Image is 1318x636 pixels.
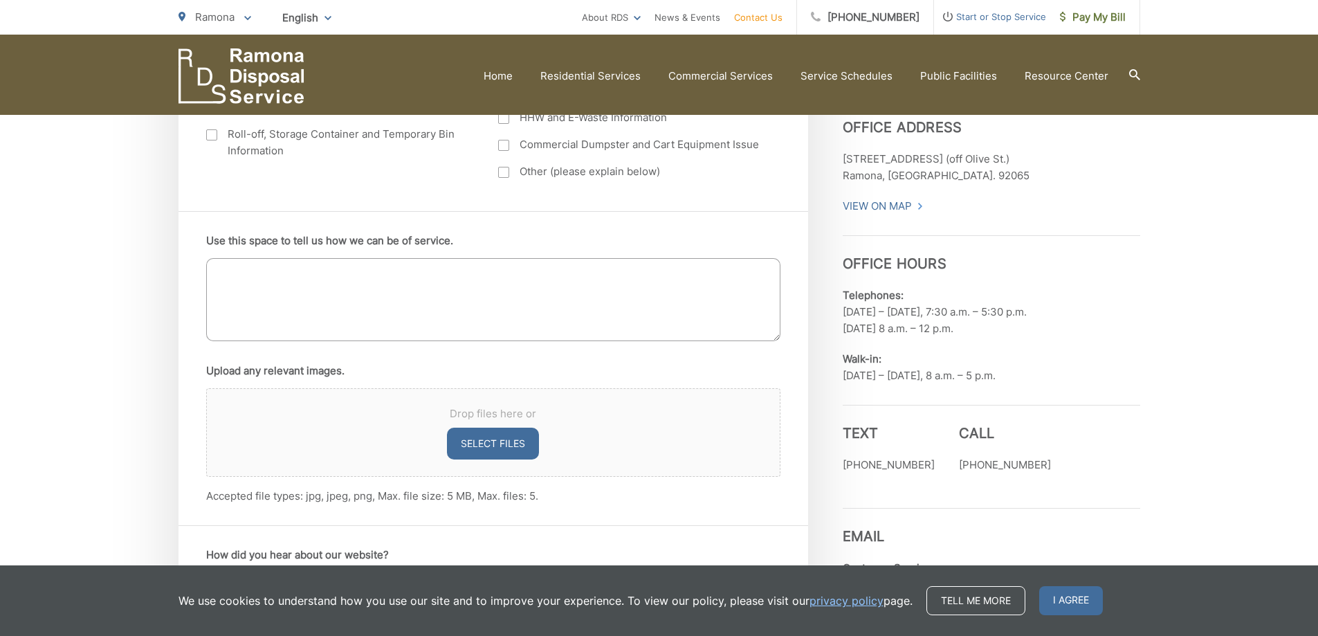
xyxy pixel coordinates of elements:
[195,10,235,24] span: Ramona
[498,136,763,153] label: Commercial Dumpster and Cart Equipment Issue
[1039,586,1103,615] span: I agree
[809,592,884,609] a: privacy policy
[206,126,471,159] label: Roll-off, Storage Container and Temporary Bin Information
[498,163,763,180] label: Other (please explain below)
[1060,9,1126,26] span: Pay My Bill
[959,457,1051,473] p: [PHONE_NUMBER]
[843,289,904,302] b: Telephones:
[843,457,935,473] p: [PHONE_NUMBER]
[926,586,1025,615] a: Tell me more
[582,9,641,26] a: About RDS
[843,425,935,442] h3: Text
[800,68,893,84] a: Service Schedules
[484,68,513,84] a: Home
[206,549,389,561] label: How did you hear about our website?
[272,6,342,30] span: English
[540,68,641,84] a: Residential Services
[447,428,539,460] button: select files, upload any relevant images.
[1025,68,1108,84] a: Resource Center
[843,352,881,365] b: Walk-in:
[179,48,304,104] a: EDCD logo. Return to the homepage.
[223,406,763,422] span: Drop files here or
[734,9,782,26] a: Contact Us
[843,151,1140,184] p: [STREET_ADDRESS] (off Olive St.) Ramona, [GEOGRAPHIC_DATA]. 92065
[843,99,1140,136] h3: Office Address
[843,508,1140,545] h3: Email
[920,68,997,84] a: Public Facilities
[843,235,1140,272] h3: Office Hours
[668,68,773,84] a: Commercial Services
[843,351,1140,384] p: [DATE] – [DATE], 8 a.m. – 5 p.m.
[655,9,720,26] a: News & Events
[206,235,453,247] label: Use this space to tell us how we can be of service.
[179,592,913,609] p: We use cookies to understand how you use our site and to improve your experience. To view our pol...
[498,109,763,126] label: HHW and E-Waste Information
[843,561,931,574] strong: Customer Service
[206,489,538,502] span: Accepted file types: jpg, jpeg, png, Max. file size: 5 MB, Max. files: 5.
[959,425,1051,442] h3: Call
[206,365,345,377] label: Upload any relevant images.
[843,198,924,215] a: View On Map
[843,287,1140,337] p: [DATE] – [DATE], 7:30 a.m. – 5:30 p.m. [DATE] 8 a.m. – 12 p.m.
